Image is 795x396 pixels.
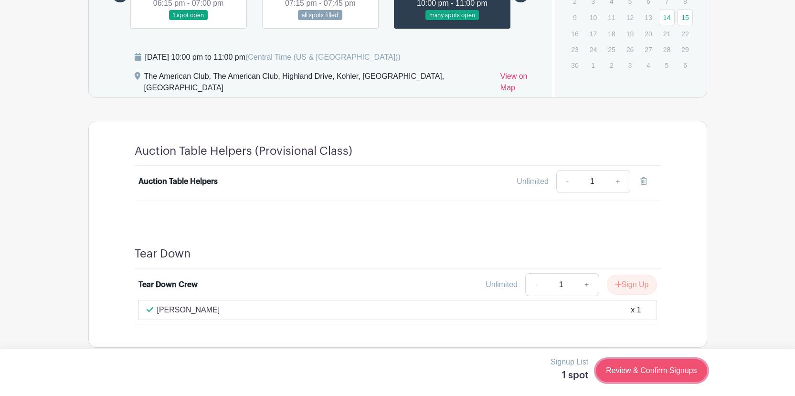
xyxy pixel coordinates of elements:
[585,58,601,73] p: 1
[138,279,198,290] div: Tear Down Crew
[585,42,601,57] p: 24
[622,42,638,57] p: 26
[622,58,638,73] p: 3
[631,304,641,316] div: x 1
[245,53,401,61] span: (Central Time (US & [GEOGRAPHIC_DATA]))
[138,176,218,187] div: Auction Table Helpers
[604,10,619,25] p: 11
[640,58,656,73] p: 4
[622,26,638,41] p: 19
[144,71,493,97] div: The American Club, The American Club, Highland Drive, Kohler, [GEOGRAPHIC_DATA], [GEOGRAPHIC_DATA]
[145,52,401,63] div: [DATE] 10:00 pm to 11:00 pm
[677,58,693,73] p: 6
[551,356,588,368] p: Signup List
[640,26,656,41] p: 20
[135,144,352,158] h4: Auction Table Helpers (Provisional Class)
[640,10,656,25] p: 13
[677,10,693,25] a: 15
[604,42,619,57] p: 25
[585,26,601,41] p: 17
[575,273,599,296] a: +
[640,42,656,57] p: 27
[606,170,630,193] a: +
[659,42,675,57] p: 28
[517,176,549,187] div: Unlimited
[556,170,578,193] a: -
[596,359,707,382] a: Review & Confirm Signups
[604,26,619,41] p: 18
[659,10,675,25] a: 14
[135,247,191,261] h4: Tear Down
[567,26,583,41] p: 16
[677,26,693,41] p: 22
[486,279,518,290] div: Unlimited
[659,26,675,41] p: 21
[567,58,583,73] p: 30
[500,71,541,97] a: View on Map
[525,273,547,296] a: -
[604,58,619,73] p: 2
[567,10,583,25] p: 9
[607,275,657,295] button: Sign Up
[157,304,220,316] p: [PERSON_NAME]
[677,42,693,57] p: 29
[567,42,583,57] p: 23
[622,10,638,25] p: 12
[551,370,588,381] h5: 1 spot
[659,58,675,73] p: 5
[585,10,601,25] p: 10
